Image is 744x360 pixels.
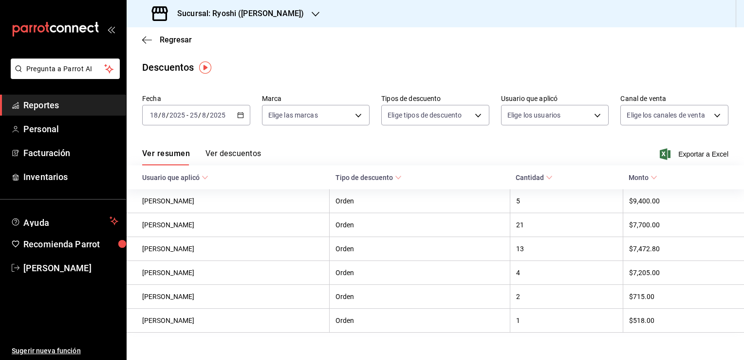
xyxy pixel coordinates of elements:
th: 2 [510,285,623,309]
span: / [198,111,201,119]
th: 21 [510,213,623,237]
th: 5 [510,189,623,213]
input: ---- [169,111,186,119]
button: Ver resumen [142,149,190,165]
th: [PERSON_NAME] [127,309,330,333]
span: Ayuda [23,215,106,227]
span: / [206,111,209,119]
span: - [186,111,188,119]
th: Orden [330,189,510,213]
th: $7,700.00 [623,213,744,237]
input: -- [202,111,206,119]
th: [PERSON_NAME] [127,261,330,285]
th: [PERSON_NAME] [127,189,330,213]
label: Canal de venta [620,95,728,102]
button: Ver descuentos [205,149,261,165]
div: Descuentos [142,60,194,75]
th: Orden [330,261,510,285]
th: Orden [330,285,510,309]
th: Orden [330,213,510,237]
th: [PERSON_NAME] [127,285,330,309]
th: 4 [510,261,623,285]
span: Recomienda Parrot [23,238,118,251]
span: Elige tipos de descuento [388,110,462,120]
span: Elige los canales de venta [627,110,705,120]
label: Usuario que aplicó [501,95,609,102]
th: Orden [330,237,510,261]
img: Tooltip marker [199,61,211,74]
label: Tipos de descuento [381,95,489,102]
span: Elige los usuarios [507,110,560,120]
span: Facturación [23,146,118,160]
span: Usuario que aplicó [142,174,208,181]
input: -- [149,111,158,119]
button: Pregunta a Parrot AI [11,59,120,79]
th: $7,205.00 [623,261,744,285]
th: $518.00 [623,309,744,333]
a: Pregunta a Parrot AI [7,71,120,81]
input: -- [161,111,166,119]
span: Sugerir nueva función [12,346,118,356]
th: [PERSON_NAME] [127,213,330,237]
button: open_drawer_menu [107,25,115,33]
span: / [166,111,169,119]
span: Monto [629,174,657,181]
span: [PERSON_NAME] [23,261,118,275]
th: $715.00 [623,285,744,309]
span: Regresar [160,35,192,44]
th: $9,400.00 [623,189,744,213]
th: 1 [510,309,623,333]
th: $7,472.80 [623,237,744,261]
h3: Sucursal: Ryoshi ([PERSON_NAME]) [169,8,304,20]
span: Pregunta a Parrot AI [26,64,105,74]
label: Fecha [142,95,250,102]
input: ---- [209,111,226,119]
th: 13 [510,237,623,261]
input: -- [189,111,198,119]
span: Elige las marcas [268,110,318,120]
span: Tipo de descuento [335,174,402,181]
div: navigation tabs [142,149,261,165]
th: Orden [330,309,510,333]
span: Cantidad [516,174,553,181]
span: Personal [23,122,118,136]
th: [PERSON_NAME] [127,237,330,261]
button: Exportar a Excel [662,148,728,160]
span: / [158,111,161,119]
button: Regresar [142,35,192,44]
span: Reportes [23,99,118,112]
label: Marca [262,95,370,102]
span: Inventarios [23,170,118,183]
